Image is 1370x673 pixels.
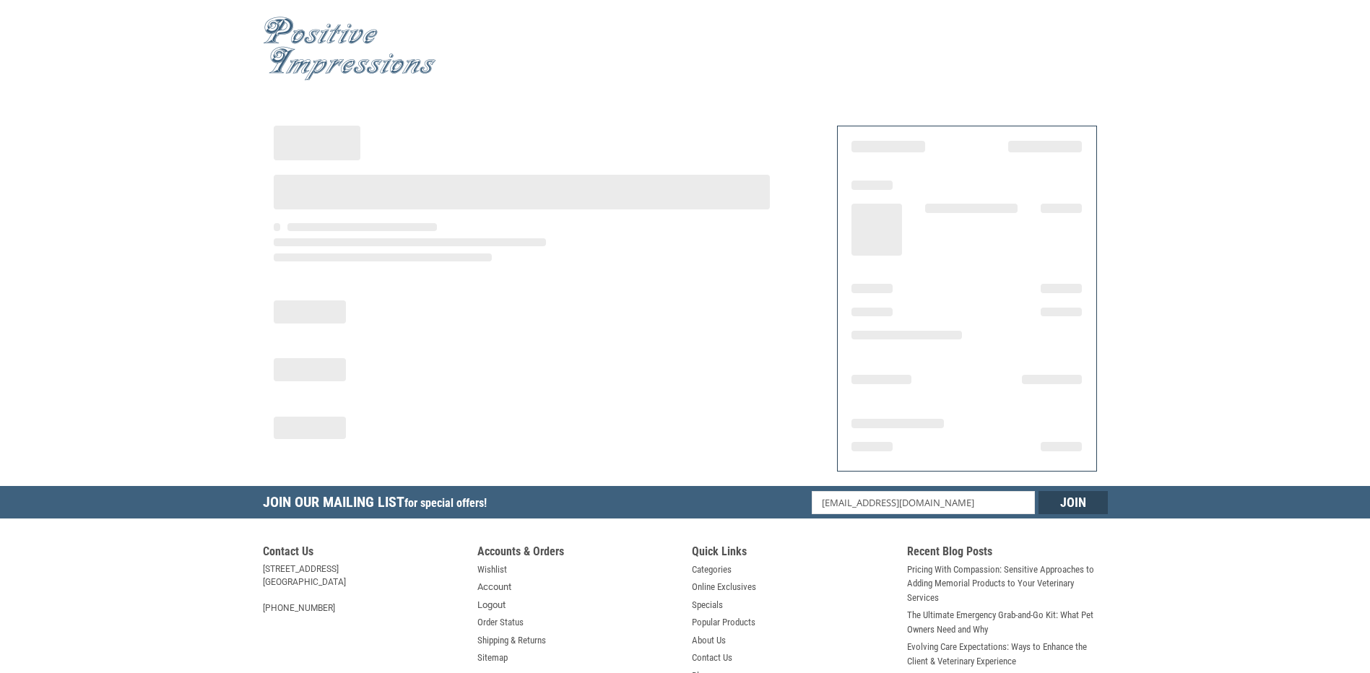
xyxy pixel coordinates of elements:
h5: Accounts & Orders [477,544,678,563]
h5: Recent Blog Posts [907,544,1108,563]
a: Specials [692,598,723,612]
a: About Us [692,633,726,648]
h5: Join Our Mailing List [263,486,494,523]
a: Wishlist [477,563,507,577]
input: Email [812,491,1035,514]
a: Order Status [477,615,524,630]
a: Logout [477,598,506,612]
a: Contact Us [692,651,732,665]
a: Evolving Care Expectations: Ways to Enhance the Client & Veterinary Experience [907,640,1108,668]
a: Online Exclusives [692,580,756,594]
a: Account [477,580,511,594]
a: Shipping & Returns [477,633,546,648]
a: The Ultimate Emergency Grab-and-Go Kit: What Pet Owners Need and Why [907,608,1108,636]
a: Categories [692,563,732,577]
span: for special offers! [404,496,487,510]
img: Positive Impressions [263,17,436,81]
h5: Quick Links [692,544,893,563]
a: Pricing With Compassion: Sensitive Approaches to Adding Memorial Products to Your Veterinary Serv... [907,563,1108,605]
h5: Contact Us [263,544,464,563]
input: Join [1039,491,1108,514]
a: Popular Products [692,615,755,630]
address: [STREET_ADDRESS] [GEOGRAPHIC_DATA] [PHONE_NUMBER] [263,563,464,615]
a: Sitemap [477,651,508,665]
